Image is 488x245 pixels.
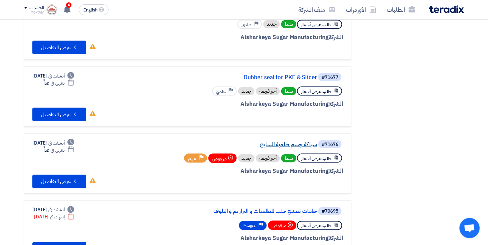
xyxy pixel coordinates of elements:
[281,87,296,95] span: نشط
[460,218,480,238] div: Open chat
[216,88,226,95] span: عادي
[66,2,71,8] span: 4
[301,88,331,95] span: طلب عرض أسعار
[238,87,255,95] div: جديد
[29,5,44,11] div: الحساب
[341,2,382,18] a: الأوردرات
[32,41,86,54] button: عرض التفاصيل
[322,142,338,147] div: #71676
[32,175,86,188] button: عرض التفاصيل
[32,72,74,80] div: [DATE]
[32,140,74,147] div: [DATE]
[51,13,64,20] span: ينتهي في
[256,87,280,95] div: أخر فرصة
[301,155,331,162] span: طلب عرض أسعار
[48,207,64,214] span: أنشئت في
[35,13,74,20] div: [DATE]
[241,22,251,28] span: عادي
[181,167,343,176] div: Alsharkeya Sugar Manufacturing
[48,72,64,80] span: أنشئت في
[329,167,343,176] span: الشركة
[182,142,317,148] a: سباكة جسم طلمبة السايح
[256,154,280,162] div: أخر فرصة
[329,33,343,41] span: الشركة
[182,209,317,215] a: خامات تصنيع جلب للطلمبات و البراريم و البلوف
[79,4,109,15] button: English
[47,4,57,15] img: logo_1715669661184.jpg
[32,207,74,214] div: [DATE]
[181,100,343,109] div: Alsharkeya Sugar Manufacturing
[44,80,74,87] div: غداً
[322,75,338,80] div: #71677
[32,108,86,121] button: عرض التفاصيل
[44,147,74,154] div: غداً
[48,140,64,147] span: أنشئت في
[301,223,331,229] span: طلب عرض أسعار
[268,221,296,230] div: مرفوض
[281,20,296,28] span: نشط
[382,2,421,18] a: الطلبات
[24,10,44,14] div: Mokthar
[281,154,296,162] span: نشط
[51,147,64,154] span: ينتهي في
[182,74,317,81] a: Rubber seal for PKF & Slicer
[181,33,343,42] div: Alsharkeya Sugar Manufacturing
[34,214,74,221] div: [DATE]
[322,209,338,214] div: #70695
[208,154,237,163] div: مرفوض
[83,8,97,12] span: English
[50,214,64,221] span: إنتهت في
[263,20,280,28] div: جديد
[293,2,341,18] a: ملف الشركة
[51,80,64,87] span: ينتهي في
[181,234,343,243] div: Alsharkeya Sugar Manufacturing
[238,154,255,162] div: جديد
[243,223,256,229] span: متوسط
[188,155,196,162] span: مهم
[301,22,331,28] span: طلب عرض أسعار
[429,5,464,13] img: Teradix logo
[329,100,343,108] span: الشركة
[329,234,343,243] span: الشركة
